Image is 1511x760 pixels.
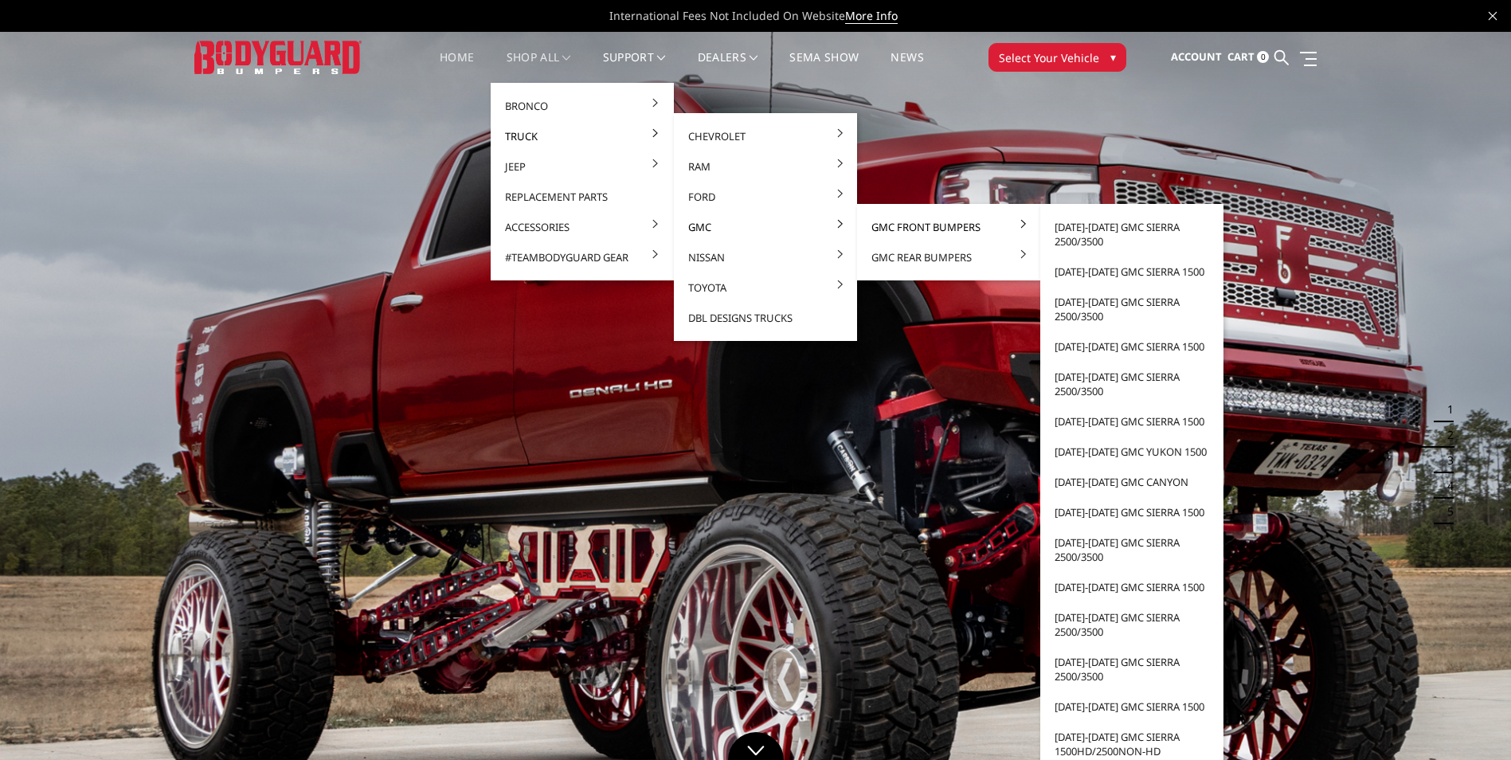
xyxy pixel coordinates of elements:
a: Replacement Parts [497,182,667,212]
a: Cart 0 [1227,36,1269,79]
button: 1 of 5 [1438,397,1454,422]
span: 0 [1257,51,1269,63]
a: [DATE]-[DATE] GMC Sierra 2500/3500 [1047,212,1217,257]
a: [DATE]-[DATE] GMC Sierra 1500 [1047,331,1217,362]
button: 4 of 5 [1438,473,1454,499]
a: [DATE]-[DATE] GMC Sierra 1500 [1047,257,1217,287]
a: Jeep [497,151,667,182]
a: #TeamBodyguard Gear [497,242,667,272]
a: [DATE]-[DATE] GMC Sierra 2500/3500 [1047,647,1217,691]
img: BODYGUARD BUMPERS [194,41,362,73]
span: Account [1171,49,1222,64]
a: Nissan [680,242,851,272]
button: 5 of 5 [1438,499,1454,524]
span: Cart [1227,49,1255,64]
a: Toyota [680,272,851,303]
a: Support [603,52,666,83]
span: Select Your Vehicle [999,49,1099,66]
a: [DATE]-[DATE] GMC Sierra 1500 [1047,497,1217,527]
button: 2 of 5 [1438,422,1454,448]
span: ▾ [1110,49,1116,65]
a: News [891,52,923,83]
a: More Info [845,8,898,24]
a: [DATE]-[DATE] GMC Sierra 2500/3500 [1047,287,1217,331]
a: [DATE]-[DATE] GMC Sierra 2500/3500 [1047,527,1217,572]
a: Bronco [497,91,667,121]
a: Ram [680,151,851,182]
a: [DATE]-[DATE] GMC Sierra 1500 [1047,406,1217,437]
a: Truck [497,121,667,151]
iframe: Chat Widget [1431,684,1511,760]
a: Chevrolet [680,121,851,151]
a: [DATE]-[DATE] GMC Sierra 2500/3500 [1047,602,1217,647]
a: shop all [507,52,571,83]
a: [DATE]-[DATE] GMC Yukon 1500 [1047,437,1217,467]
a: Account [1171,36,1222,79]
a: Dealers [698,52,758,83]
a: GMC Front Bumpers [863,212,1034,242]
a: Click to Down [728,732,784,760]
a: Home [440,52,474,83]
a: DBL Designs Trucks [680,303,851,333]
a: [DATE]-[DATE] GMC Sierra 2500/3500 [1047,362,1217,406]
a: Accessories [497,212,667,242]
button: Select Your Vehicle [988,43,1126,72]
a: [DATE]-[DATE] GMC Sierra 1500 [1047,572,1217,602]
a: [DATE]-[DATE] GMC Canyon [1047,467,1217,497]
button: 3 of 5 [1438,448,1454,473]
a: GMC [680,212,851,242]
a: Ford [680,182,851,212]
a: [DATE]-[DATE] GMC Sierra 1500 [1047,691,1217,722]
a: SEMA Show [789,52,859,83]
a: GMC Rear Bumpers [863,242,1034,272]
